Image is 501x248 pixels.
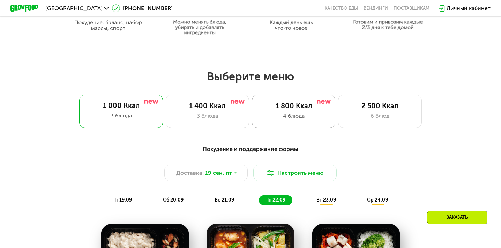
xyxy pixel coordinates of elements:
[173,102,242,110] div: 1 400 Ккал
[112,197,132,203] span: пт 19.09
[215,197,234,203] span: вс 21.09
[45,6,103,11] span: [GEOGRAPHIC_DATA]
[394,6,429,11] div: поставщикам
[427,211,487,224] div: Заказать
[345,112,414,120] div: 6 блюд
[259,102,328,110] div: 1 800 Ккал
[253,165,337,181] button: Настроить меню
[112,4,173,13] a: [PHONE_NUMBER]
[447,4,491,13] div: Личный кабинет
[173,112,242,120] div: 3 блюда
[163,197,184,203] span: сб 20.09
[316,197,336,203] span: вт 23.09
[265,197,285,203] span: пн 22.09
[364,6,388,11] a: Вендинги
[22,70,479,83] h2: Выберите меню
[86,111,156,120] div: 3 блюда
[176,169,204,177] span: Доставка:
[45,145,457,154] div: Похудение и поддержание формы
[259,112,328,120] div: 4 блюда
[324,6,358,11] a: Качество еды
[345,102,414,110] div: 2 500 Ккал
[205,169,232,177] span: 19 сен, пт
[367,197,388,203] span: ср 24.09
[86,102,156,110] div: 1 000 Ккал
